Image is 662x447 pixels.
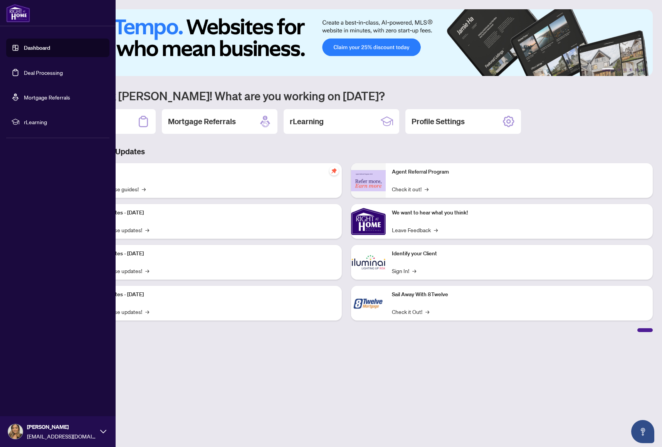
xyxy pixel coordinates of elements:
button: 2 [617,68,620,71]
p: Platform Updates - [DATE] [81,209,336,217]
span: → [145,307,149,316]
a: Leave Feedback→ [392,226,438,234]
button: 3 [623,68,627,71]
a: Check it out!→ [392,185,428,193]
p: Platform Updates - [DATE] [81,290,336,299]
span: → [412,267,416,275]
p: Sail Away With 8Twelve [392,290,647,299]
span: rLearning [24,118,104,126]
button: 6 [642,68,645,71]
img: Profile Icon [8,424,23,439]
p: Platform Updates - [DATE] [81,250,336,258]
span: → [425,185,428,193]
h3: Brokerage & Industry Updates [40,146,653,157]
img: We want to hear what you think! [351,204,386,239]
a: Sign In!→ [392,267,416,275]
span: → [145,226,149,234]
img: Slide 0 [40,9,653,76]
h2: Mortgage Referrals [168,116,236,127]
p: Agent Referral Program [392,168,647,176]
span: → [425,307,429,316]
a: Dashboard [24,44,50,51]
button: Open asap [631,420,654,443]
h1: Welcome back [PERSON_NAME]! What are you working on [DATE]? [40,88,653,103]
span: pushpin [329,166,339,175]
p: We want to hear what you think! [392,209,647,217]
span: → [145,267,149,275]
span: → [434,226,438,234]
span: → [142,185,146,193]
p: Identify your Client [392,250,647,258]
button: 1 [602,68,614,71]
img: Identify your Client [351,245,386,280]
span: [PERSON_NAME] [27,423,96,431]
button: 4 [630,68,633,71]
a: Check it Out!→ [392,307,429,316]
img: logo [6,4,30,22]
a: Deal Processing [24,69,63,76]
button: 5 [636,68,639,71]
p: Self-Help [81,168,336,176]
img: Agent Referral Program [351,170,386,191]
span: [EMAIL_ADDRESS][DOMAIN_NAME] [27,432,96,440]
img: Sail Away With 8Twelve [351,286,386,320]
a: Mortgage Referrals [24,94,70,101]
h2: Profile Settings [412,116,465,127]
h2: rLearning [290,116,324,127]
